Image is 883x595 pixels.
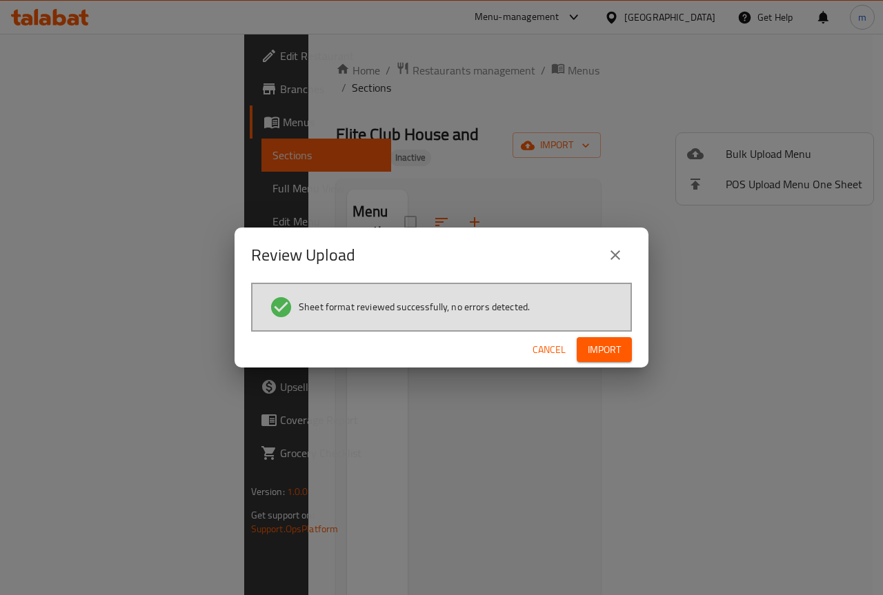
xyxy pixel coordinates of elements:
[299,300,530,314] span: Sheet format reviewed successfully, no errors detected.
[527,337,571,363] button: Cancel
[588,341,621,359] span: Import
[599,239,632,272] button: close
[533,341,566,359] span: Cancel
[251,244,355,266] h2: Review Upload
[577,337,632,363] button: Import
